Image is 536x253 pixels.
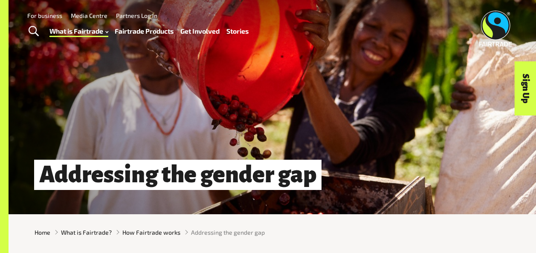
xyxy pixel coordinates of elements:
[191,228,265,237] span: Addressing the gender gap
[49,25,108,37] a: What is Fairtrade
[34,160,322,190] h1: Addressing the gender gap
[115,25,174,37] a: Fairtrade Products
[71,12,107,19] a: Media Centre
[180,25,220,37] a: Get Involved
[27,12,62,19] a: For business
[35,228,50,237] a: Home
[23,21,44,42] a: Toggle Search
[479,11,512,46] img: Fairtrade Australia New Zealand logo
[122,228,180,237] a: How Fairtrade works
[61,228,112,237] a: What is Fairtrade?
[226,25,249,37] a: Stories
[116,12,157,19] a: Partners Log In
